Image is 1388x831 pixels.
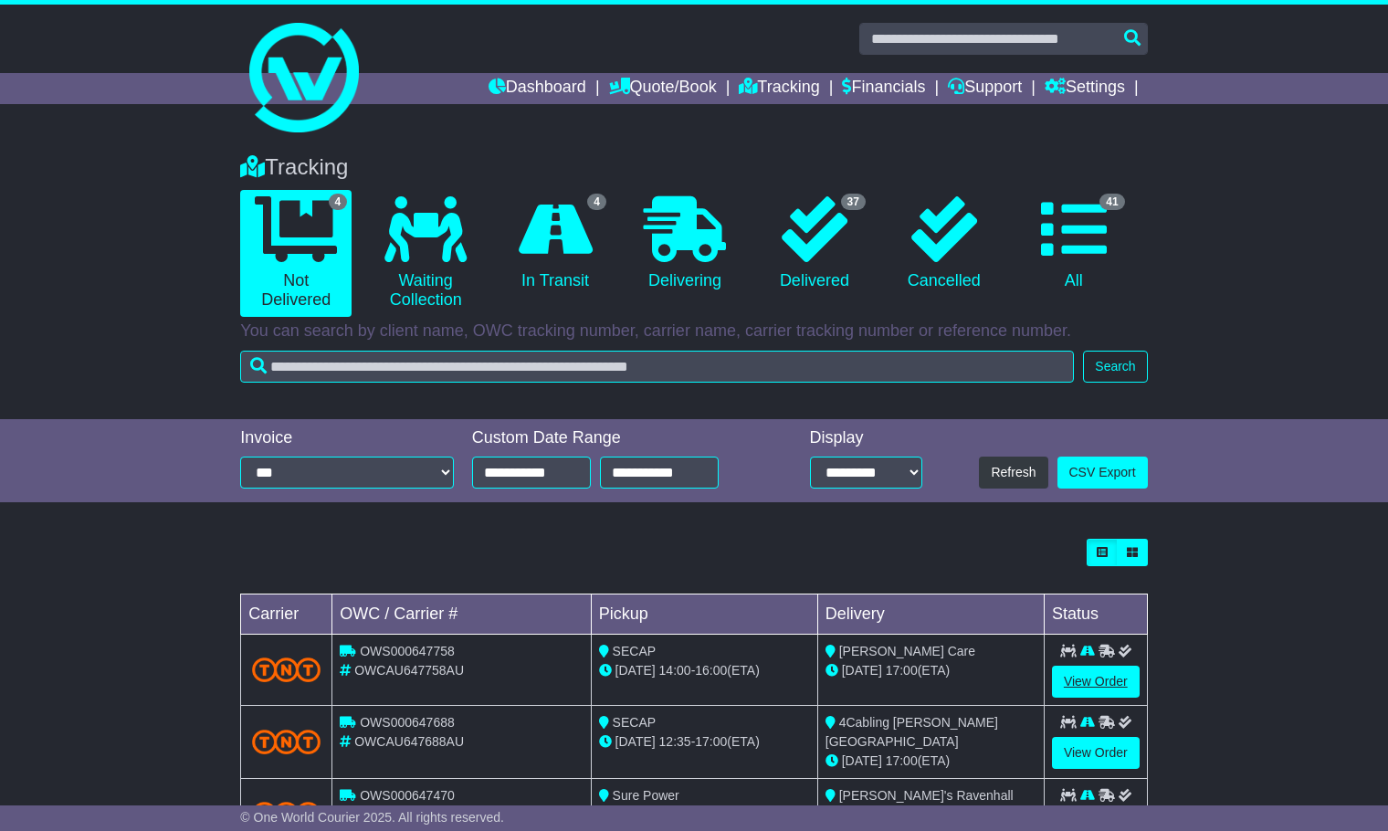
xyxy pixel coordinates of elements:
[615,663,656,678] span: [DATE]
[360,715,455,730] span: OWS000647688
[252,802,321,826] img: TNT_Domestic.png
[886,663,918,678] span: 17:00
[329,194,348,210] span: 4
[240,428,453,448] div: Invoice
[817,594,1044,635] td: Delivery
[240,810,504,825] span: © One World Courier 2025. All rights reserved.
[979,457,1047,489] button: Refresh
[889,190,1000,298] a: Cancelled
[948,73,1022,104] a: Support
[240,190,352,317] a: 4 Not Delivered
[825,752,1036,771] div: (ETA)
[252,657,321,682] img: TNT_Domestic.png
[370,190,481,317] a: Waiting Collection
[613,644,656,658] span: SECAP
[1057,457,1148,489] a: CSV Export
[613,715,656,730] span: SECAP
[240,321,1147,342] p: You can search by client name, OWC tracking number, carrier name, carrier tracking number or refe...
[1045,73,1125,104] a: Settings
[739,73,819,104] a: Tracking
[354,663,464,678] span: OWCAU647758AU
[886,753,918,768] span: 17:00
[231,154,1156,181] div: Tracking
[354,734,464,749] span: OWCAU647688AU
[695,663,727,678] span: 16:00
[252,730,321,754] img: TNT_Domestic.png
[1044,594,1147,635] td: Status
[1083,351,1147,383] button: Search
[759,190,870,298] a: 37 Delivered
[1052,737,1140,769] a: View Order
[1018,190,1130,298] a: 41 All
[489,73,586,104] a: Dashboard
[587,194,606,210] span: 4
[1099,194,1124,210] span: 41
[599,732,810,752] div: - (ETA)
[825,661,1036,680] div: (ETA)
[841,194,866,210] span: 37
[472,428,762,448] div: Custom Date Range
[842,753,882,768] span: [DATE]
[499,190,611,298] a: 4 In Transit
[839,788,1014,803] span: [PERSON_NAME]'s Ravenhall
[839,644,975,658] span: [PERSON_NAME] Care
[360,644,455,658] span: OWS000647758
[609,73,717,104] a: Quote/Book
[615,734,656,749] span: [DATE]
[599,661,810,680] div: - (ETA)
[613,788,679,803] span: Sure Power
[360,788,455,803] span: OWS000647470
[842,73,925,104] a: Financials
[659,663,691,678] span: 14:00
[332,594,591,635] td: OWC / Carrier #
[629,190,741,298] a: Delivering
[842,663,882,678] span: [DATE]
[695,734,727,749] span: 17:00
[1052,666,1140,698] a: View Order
[810,428,923,448] div: Display
[659,734,691,749] span: 12:35
[241,594,332,635] td: Carrier
[591,594,817,635] td: Pickup
[825,715,998,749] span: 4Cabling [PERSON_NAME][GEOGRAPHIC_DATA]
